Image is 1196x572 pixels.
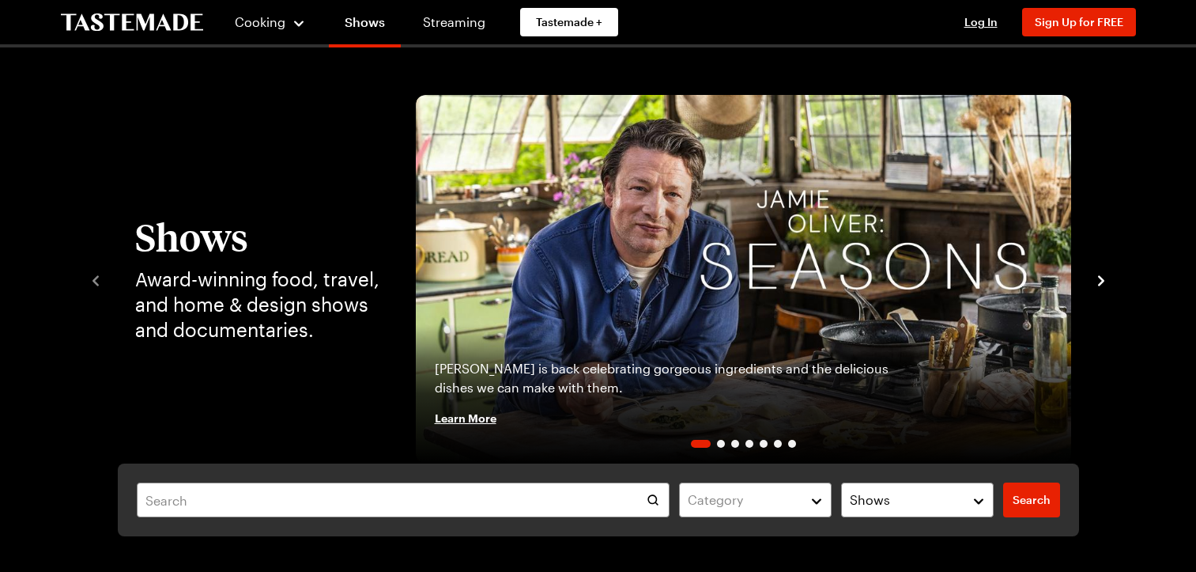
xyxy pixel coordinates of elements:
p: Award-winning food, travel, and home & design shows and documentaries. [135,267,384,343]
button: Category [679,483,832,517]
span: Cooking [235,14,285,29]
a: Jamie Oliver: Seasons[PERSON_NAME] is back celebrating gorgeous ingredients and the delicious dis... [416,95,1071,464]
div: 1 / 7 [416,95,1071,464]
a: Shows [329,3,401,47]
span: Go to slide 4 [745,440,753,448]
span: Go to slide 5 [760,440,768,448]
h1: Shows [135,216,384,257]
span: Shows [850,491,890,509]
button: Sign Up for FREE [1022,8,1136,36]
a: To Tastemade Home Page [61,13,203,32]
span: Learn More [435,410,496,426]
button: Log In [949,14,1013,30]
button: navigate to previous item [88,270,104,289]
button: navigate to next item [1093,270,1109,289]
button: Cooking [235,3,307,41]
a: Tastemade + [520,8,618,36]
div: Category [688,491,799,509]
span: Tastemade + [536,14,602,30]
a: filters [1003,483,1060,517]
span: Sign Up for FREE [1035,15,1123,28]
p: [PERSON_NAME] is back celebrating gorgeous ingredients and the delicious dishes we can make with ... [435,359,929,397]
span: Go to slide 6 [774,440,782,448]
span: Go to slide 7 [788,440,796,448]
button: Shows [841,483,994,517]
span: Log In [964,15,998,28]
span: Go to slide 2 [717,440,725,448]
span: Go to slide 1 [691,440,711,448]
span: Go to slide 3 [731,440,739,448]
input: Search [137,483,670,517]
img: Jamie Oliver: Seasons [416,95,1071,464]
span: Search [1013,492,1051,508]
